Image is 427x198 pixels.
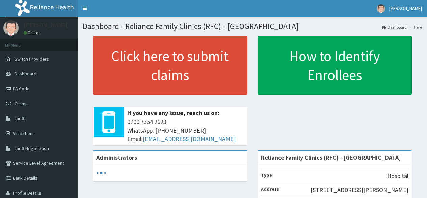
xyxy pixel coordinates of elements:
[261,154,401,161] strong: Reliance Family Clinics (RFC) - [GEOGRAPHIC_DATA]
[15,71,36,77] span: Dashboard
[389,5,422,12] span: [PERSON_NAME]
[311,185,408,194] p: [STREET_ADDRESS][PERSON_NAME]
[24,22,68,28] p: [PERSON_NAME]
[15,56,49,62] span: Switch Providers
[15,145,49,151] span: Tariff Negotiation
[382,24,407,30] a: Dashboard
[387,172,408,180] p: Hospital
[93,36,247,95] a: Click here to submit claims
[24,30,40,35] a: Online
[127,117,244,144] span: 0700 7354 2623 WhatsApp: [PHONE_NUMBER] Email:
[258,36,412,95] a: How to Identify Enrollees
[15,115,27,122] span: Tariffs
[127,109,219,117] b: If you have any issue, reach us on:
[96,168,106,178] svg: audio-loading
[3,20,19,36] img: User Image
[261,186,279,192] b: Address
[261,172,272,178] b: Type
[407,24,422,30] li: Here
[377,4,385,13] img: User Image
[96,154,137,161] b: Administrators
[83,22,422,31] h1: Dashboard - Reliance Family Clinics (RFC) - [GEOGRAPHIC_DATA]
[143,135,236,143] a: [EMAIL_ADDRESS][DOMAIN_NAME]
[15,101,28,107] span: Claims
